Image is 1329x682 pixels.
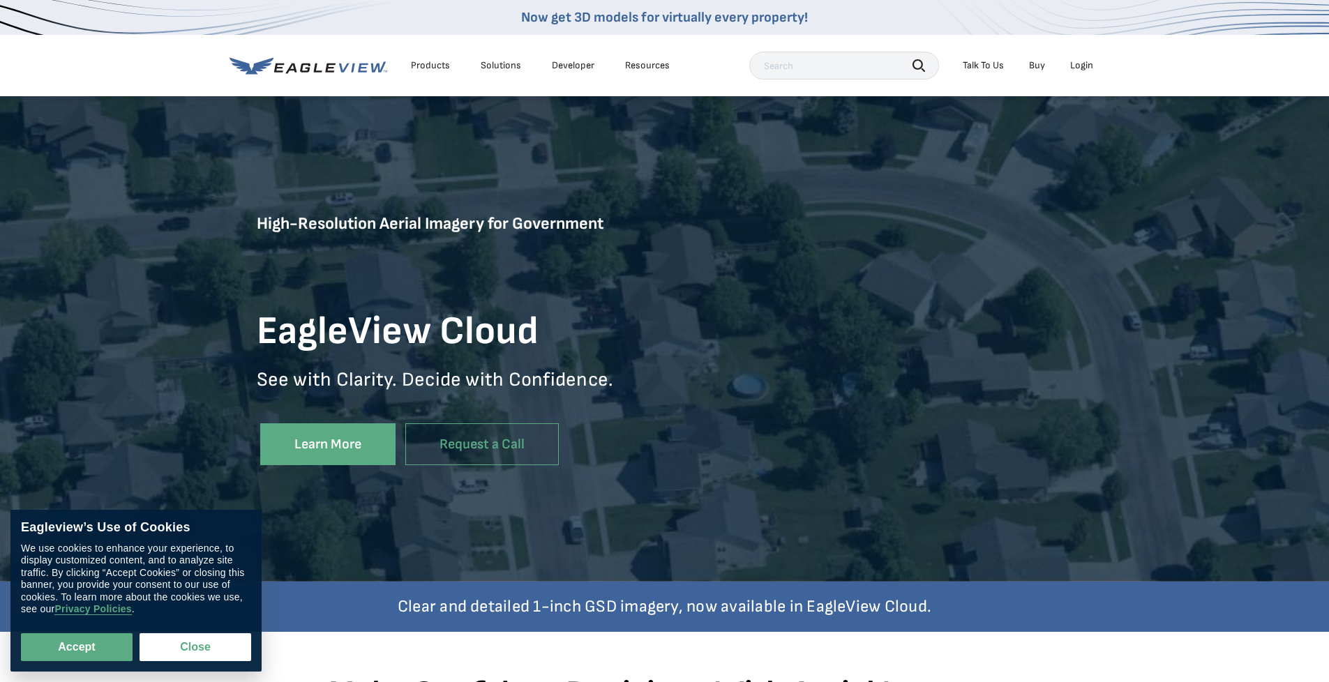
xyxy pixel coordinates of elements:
p: See with Clarity. Decide with Confidence. [257,367,665,413]
div: Resources [625,59,670,72]
h5: High-Resolution Aerial Imagery for Government [257,213,665,297]
iframe: EagleView Cloud Overview [665,229,1073,460]
div: We use cookies to enhance your experience, to display customized content, and to analyze site tra... [21,543,251,616]
button: Accept [21,633,133,661]
input: Search [749,52,939,79]
a: Now get 3D models for virtually every property! [521,9,808,26]
h1: EagleView Cloud [257,308,665,356]
a: Developer [552,59,594,72]
div: Products [411,59,450,72]
div: Login [1070,59,1093,72]
a: Privacy Policies [54,604,131,616]
div: Solutions [481,59,521,72]
div: Eagleview’s Use of Cookies [21,520,251,536]
a: Buy [1029,59,1045,72]
a: Request a Call [405,423,559,466]
button: Close [140,633,251,661]
div: Talk To Us [963,59,1004,72]
a: Learn More [260,423,396,466]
